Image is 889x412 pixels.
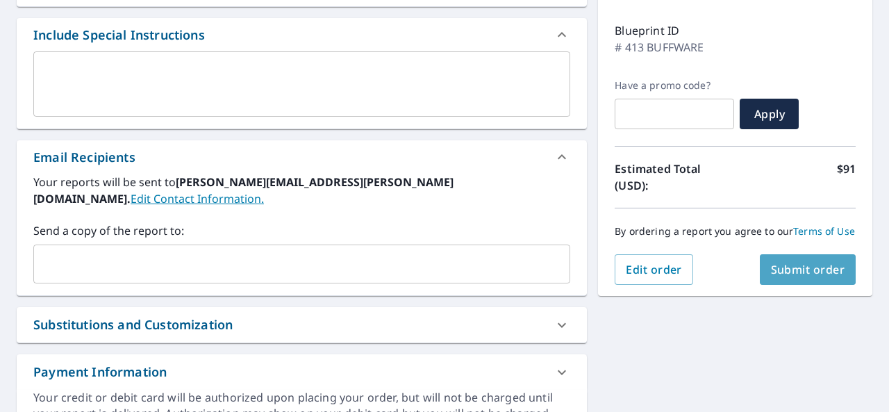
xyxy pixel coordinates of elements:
a: EditContactInfo [131,191,264,206]
div: Payment Information [17,354,587,390]
span: Apply [751,106,788,122]
label: Send a copy of the report to: [33,222,570,239]
p: By ordering a report you agree to our [615,225,856,238]
div: Payment Information [33,363,167,381]
a: Terms of Use [793,224,855,238]
button: Submit order [760,254,856,285]
p: $91 [837,160,856,194]
div: Email Recipients [33,148,135,167]
label: Have a promo code? [615,79,734,92]
b: [PERSON_NAME][EMAIL_ADDRESS][PERSON_NAME][DOMAIN_NAME]. [33,174,454,206]
p: # 413 BUFFWARE [615,39,704,56]
span: Submit order [771,262,845,277]
p: Blueprint ID [615,22,679,39]
div: Email Recipients [17,140,587,174]
div: Substitutions and Customization [17,307,587,343]
label: Your reports will be sent to [33,174,570,207]
p: Estimated Total (USD): [615,160,735,194]
span: Edit order [626,262,682,277]
button: Edit order [615,254,693,285]
button: Apply [740,99,799,129]
div: Substitutions and Customization [33,315,233,334]
div: Include Special Instructions [33,26,205,44]
div: Include Special Instructions [17,18,587,51]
